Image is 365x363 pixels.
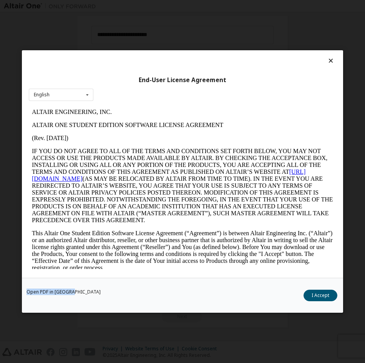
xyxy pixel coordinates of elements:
button: I Accept [304,290,337,301]
p: ALTAIR ENGINEERING, INC. [3,3,304,10]
p: (Rev. [DATE]) [3,29,304,36]
p: This Altair One Student Edition Software License Agreement (“Agreement”) is between Altair Engine... [3,124,304,166]
div: English [34,92,50,97]
p: IF YOU DO NOT AGREE TO ALL OF THE TERMS AND CONDITIONS SET FORTH BELOW, YOU MAY NOT ACCESS OR USE... [3,42,304,118]
div: End-User License Agreement [29,76,336,84]
a: Open PDF in [GEOGRAPHIC_DATA] [27,290,101,294]
p: ALTAIR ONE STUDENT EDITION SOFTWARE LICENSE AGREEMENT [3,16,304,23]
a: [URL][DOMAIN_NAME] [3,63,277,76]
